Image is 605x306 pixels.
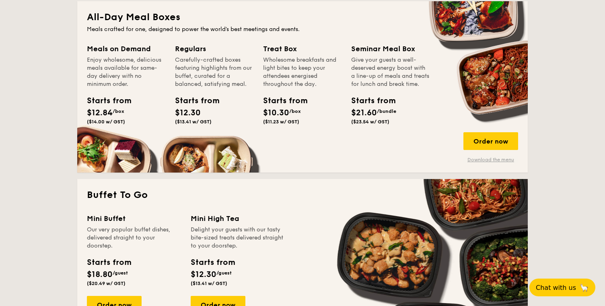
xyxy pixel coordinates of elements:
[191,256,235,269] div: Starts from
[191,213,285,224] div: Mini High Tea
[263,119,299,125] span: ($11.23 w/ GST)
[463,156,518,163] a: Download the menu
[87,189,518,202] h2: Buffet To Go
[191,226,285,250] div: Delight your guests with our tasty bite-sized treats delivered straight to your doorstep.
[87,11,518,24] h2: All-Day Meal Boxes
[175,95,211,107] div: Starts from
[175,108,201,118] span: $12.30
[191,270,216,279] span: $12.30
[263,95,299,107] div: Starts from
[351,119,389,125] span: ($23.54 w/ GST)
[87,119,125,125] span: ($14.00 w/ GST)
[113,108,124,114] span: /box
[87,281,126,286] span: ($20.49 w/ GST)
[87,95,123,107] div: Starts from
[463,132,518,150] div: Order now
[377,108,396,114] span: /bundle
[263,108,289,118] span: $10.30
[351,56,430,88] div: Give your guests a well-deserved energy boost with a line-up of meals and treats for lunch and br...
[216,270,232,276] span: /guest
[175,43,253,54] div: Regulars
[536,284,576,291] span: Chat with us
[87,25,518,33] div: Meals crafted for one, designed to power the world's best meetings and events.
[263,56,342,88] div: Wholesome breakfasts and light bites to keep your attendees energised throughout the day.
[87,256,131,269] div: Starts from
[175,56,253,88] div: Carefully-crafted boxes featuring highlights from our buffet, curated for a balanced, satisfying ...
[175,119,212,125] span: ($13.41 w/ GST)
[263,43,342,54] div: Treat Box
[113,270,128,276] span: /guest
[351,43,430,54] div: Seminar Meal Box
[87,226,181,250] div: Our very popular buffet dishes, delivered straight to your doorstep.
[289,108,301,114] span: /box
[87,270,113,279] span: $18.80
[87,56,165,88] div: Enjoy wholesome, delicious meals available for same-day delivery with no minimum order.
[351,95,387,107] div: Starts from
[351,108,377,118] span: $21.60
[191,281,227,286] span: ($13.41 w/ GST)
[529,279,595,296] button: Chat with us🦙
[87,108,113,118] span: $12.84
[87,43,165,54] div: Meals on Demand
[579,283,589,292] span: 🦙
[87,213,181,224] div: Mini Buffet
